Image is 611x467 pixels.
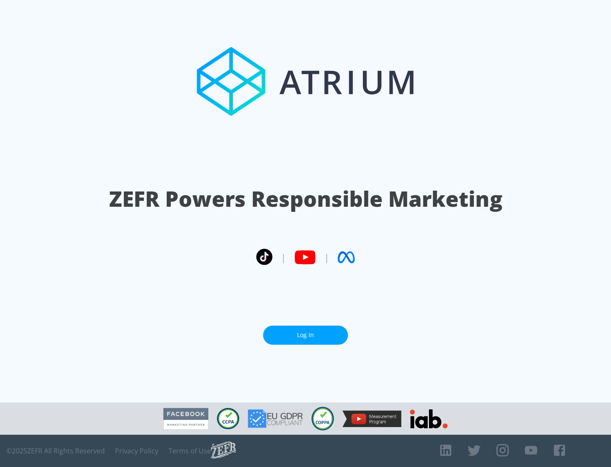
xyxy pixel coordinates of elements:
span: © 2025 ZEFR All Rights Reserved [6,447,105,455]
a: Privacy Policy [115,447,158,455]
img: GDPR Compliant [248,409,303,428]
img: CCPA Compliant [217,408,239,429]
span: | [281,251,286,264]
img: IAB [410,409,448,428]
img: COPPA Compliant [311,407,334,430]
span: | [324,251,329,264]
a: Terms of Use [168,447,211,455]
h1: ZEFR Powers Responsible Marketing [109,184,502,214]
img: YouTube Measurement Program [342,411,401,427]
a: Log In [263,326,348,345]
img: Facebook Marketing Partner [163,408,208,430]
